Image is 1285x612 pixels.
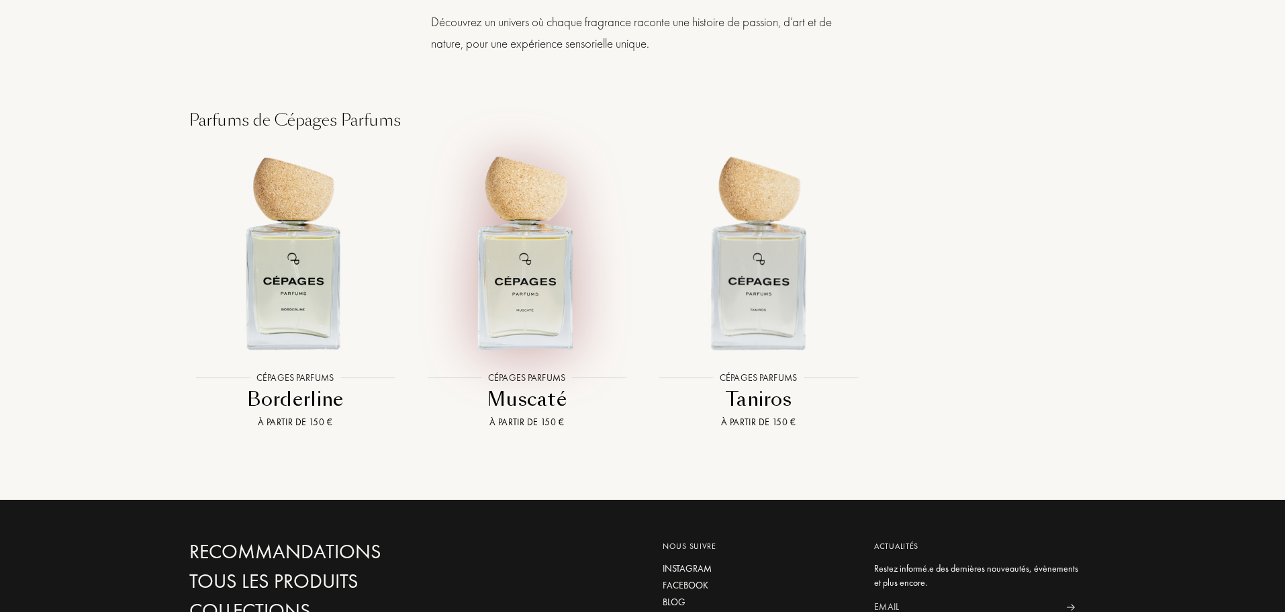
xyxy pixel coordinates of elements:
[1066,604,1075,611] img: news_send.svg
[179,108,1106,132] div: Parfums de Cépages Parfums
[874,562,1086,590] div: Restez informé.e des dernières nouveautés, évènements et plus encore.
[713,370,804,384] div: Cépages Parfums
[663,578,854,593] a: Facebook
[654,147,863,356] img: Taniros Cepages Parfums
[250,370,340,384] div: Cépages Parfums
[185,386,406,412] div: Borderline
[189,570,478,593] a: Tous les produits
[648,386,869,412] div: Taniros
[416,386,637,412] div: Muscaté
[191,147,399,356] img: Borderline Cepages Parfums
[642,132,874,446] a: Taniros Cepages ParfumsCépages ParfumsTanirosÀ partir de 150 €
[874,540,1086,552] div: Actualités
[411,132,642,446] a: Muscaté Cepages ParfumsCépages ParfumsMuscatéÀ partir de 150 €
[179,132,411,446] a: Borderline Cepages ParfumsCépages ParfumsBorderlineÀ partir de 150 €
[663,595,854,609] a: Blog
[185,415,406,429] div: À partir de 150 €
[189,540,478,564] a: Recommandations
[648,415,869,429] div: À partir de 150 €
[422,147,631,356] img: Muscaté Cepages Parfums
[431,11,854,54] div: Découvrez un univers où chaque fragrance raconte une histoire de passion, d’art et de nature, pou...
[416,415,637,429] div: À partir de 150 €
[663,540,854,552] div: Nous suivre
[663,562,854,576] a: Instagram
[481,370,572,384] div: Cépages Parfums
